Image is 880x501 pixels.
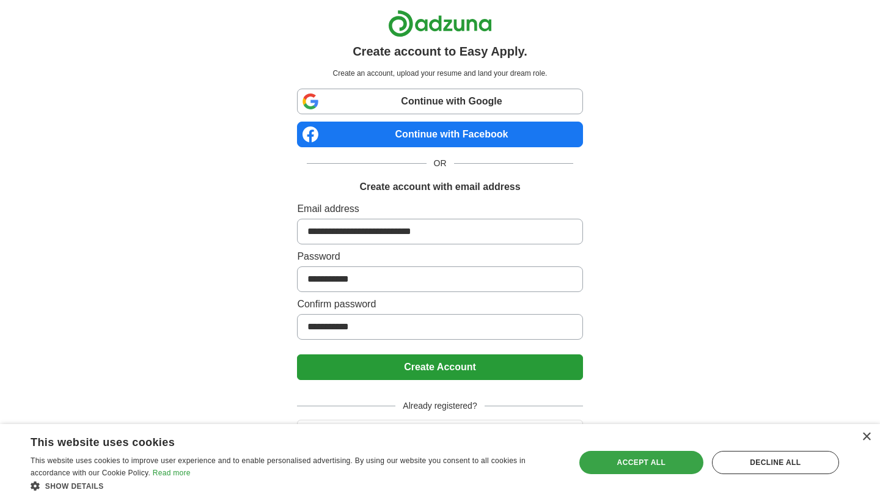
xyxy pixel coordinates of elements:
[153,469,191,477] a: Read more, opens a new window
[297,297,582,312] label: Confirm password
[862,433,871,442] div: Close
[395,400,484,412] span: Already registered?
[297,420,582,445] button: Login
[353,42,527,60] h1: Create account to Easy Apply.
[297,354,582,380] button: Create Account
[712,451,839,474] div: Decline all
[31,456,526,477] span: This website uses cookies to improve user experience and to enable personalised advertising. By u...
[45,482,104,491] span: Show details
[297,249,582,264] label: Password
[427,157,454,170] span: OR
[299,68,580,79] p: Create an account, upload your resume and land your dream role.
[388,10,492,37] img: Adzuna logo
[31,431,529,450] div: This website uses cookies
[359,180,520,194] h1: Create account with email address
[297,122,582,147] a: Continue with Facebook
[297,89,582,114] a: Continue with Google
[579,451,703,474] div: Accept all
[31,480,559,492] div: Show details
[297,202,582,216] label: Email address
